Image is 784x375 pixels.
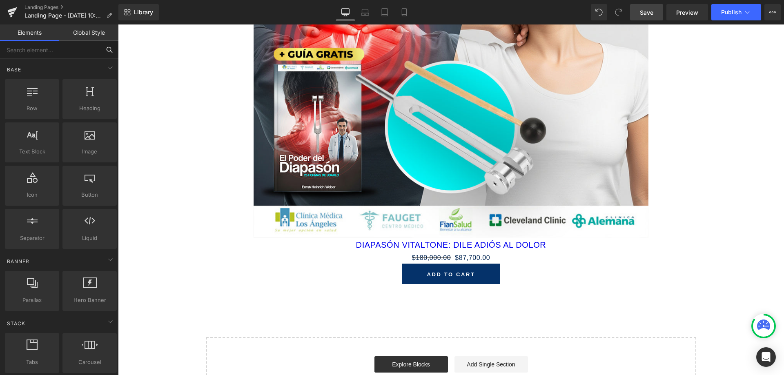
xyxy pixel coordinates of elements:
[65,358,114,366] span: Carousel
[756,347,776,367] div: Open Intercom Messenger
[59,24,118,41] a: Global Style
[6,66,22,73] span: Base
[309,247,357,253] span: Add To Cart
[134,9,153,16] span: Library
[284,239,382,260] button: Add To Cart
[711,4,761,20] button: Publish
[336,4,355,20] a: Desktop
[721,9,742,16] span: Publish
[24,12,103,19] span: Landing Page - [DATE] 10:50:11
[294,230,333,237] span: $180,000.00
[7,191,57,199] span: Icon
[65,147,114,156] span: Image
[7,104,57,113] span: Row
[666,4,708,20] a: Preview
[764,4,781,20] button: More
[394,4,414,20] a: Mobile
[65,234,114,242] span: Liquid
[610,4,627,20] button: Redo
[238,215,428,225] a: DIAPASÓN VITALTONE: DILE ADIÓS AL DOLOR
[591,4,607,20] button: Undo
[6,320,26,327] span: Stack
[7,147,57,156] span: Text Block
[337,228,372,240] span: $87,700.00
[118,4,159,20] a: New Library
[375,4,394,20] a: Tablet
[6,257,30,265] span: Banner
[355,4,375,20] a: Laptop
[640,8,653,17] span: Save
[65,296,114,304] span: Hero Banner
[7,358,57,366] span: Tabs
[24,4,118,11] a: Landing Pages
[676,8,698,17] span: Preview
[65,191,114,199] span: Button
[65,104,114,113] span: Heading
[7,234,57,242] span: Separator
[336,332,410,348] a: Add Single Section
[256,332,330,348] a: Explore Blocks
[7,296,57,304] span: Parallax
